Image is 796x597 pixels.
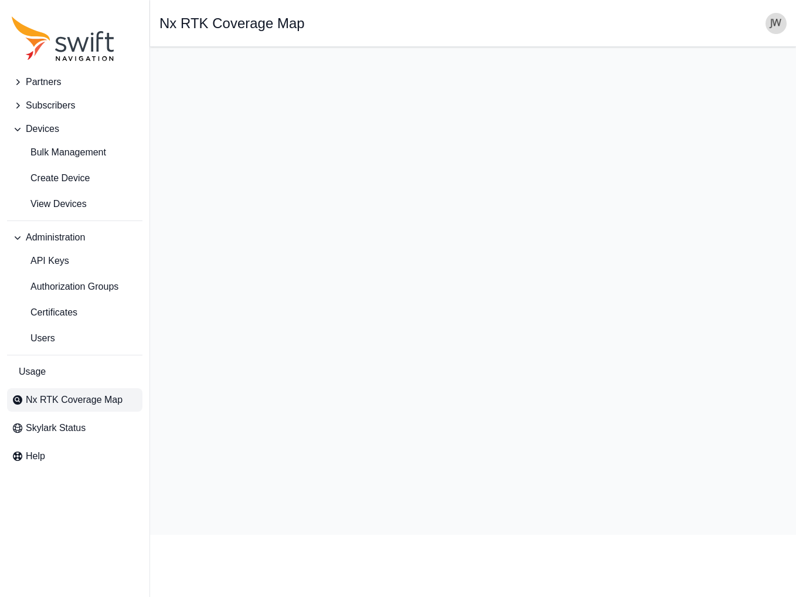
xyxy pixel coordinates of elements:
button: Partners [7,70,142,94]
a: View Devices [7,192,142,216]
span: Partners [26,75,61,89]
a: Skylark Status [7,416,142,440]
span: Authorization Groups [12,280,118,294]
a: API Keys [7,249,142,273]
img: user photo [766,13,787,34]
a: Usage [7,360,142,384]
a: Bulk Management [7,141,142,164]
a: Certificates [7,301,142,324]
span: Usage [19,365,46,379]
iframe: RTK Map [159,56,787,525]
h1: Nx RTK Coverage Map [159,16,305,30]
span: Users [12,331,55,345]
button: Administration [7,226,142,249]
span: Nx RTK Coverage Map [26,393,123,407]
span: Certificates [12,306,77,320]
a: Help [7,445,142,468]
span: View Devices [12,197,87,211]
span: Help [26,449,45,463]
a: Create Device [7,167,142,190]
span: Subscribers [26,99,75,113]
span: Skylark Status [26,421,86,435]
a: Users [7,327,142,350]
a: Nx RTK Coverage Map [7,388,142,412]
button: Devices [7,117,142,141]
span: Bulk Management [12,145,106,160]
a: Authorization Groups [7,275,142,298]
span: Create Device [12,171,90,185]
button: Subscribers [7,94,142,117]
span: Administration [26,230,85,245]
span: Devices [26,122,59,136]
span: API Keys [12,254,69,268]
